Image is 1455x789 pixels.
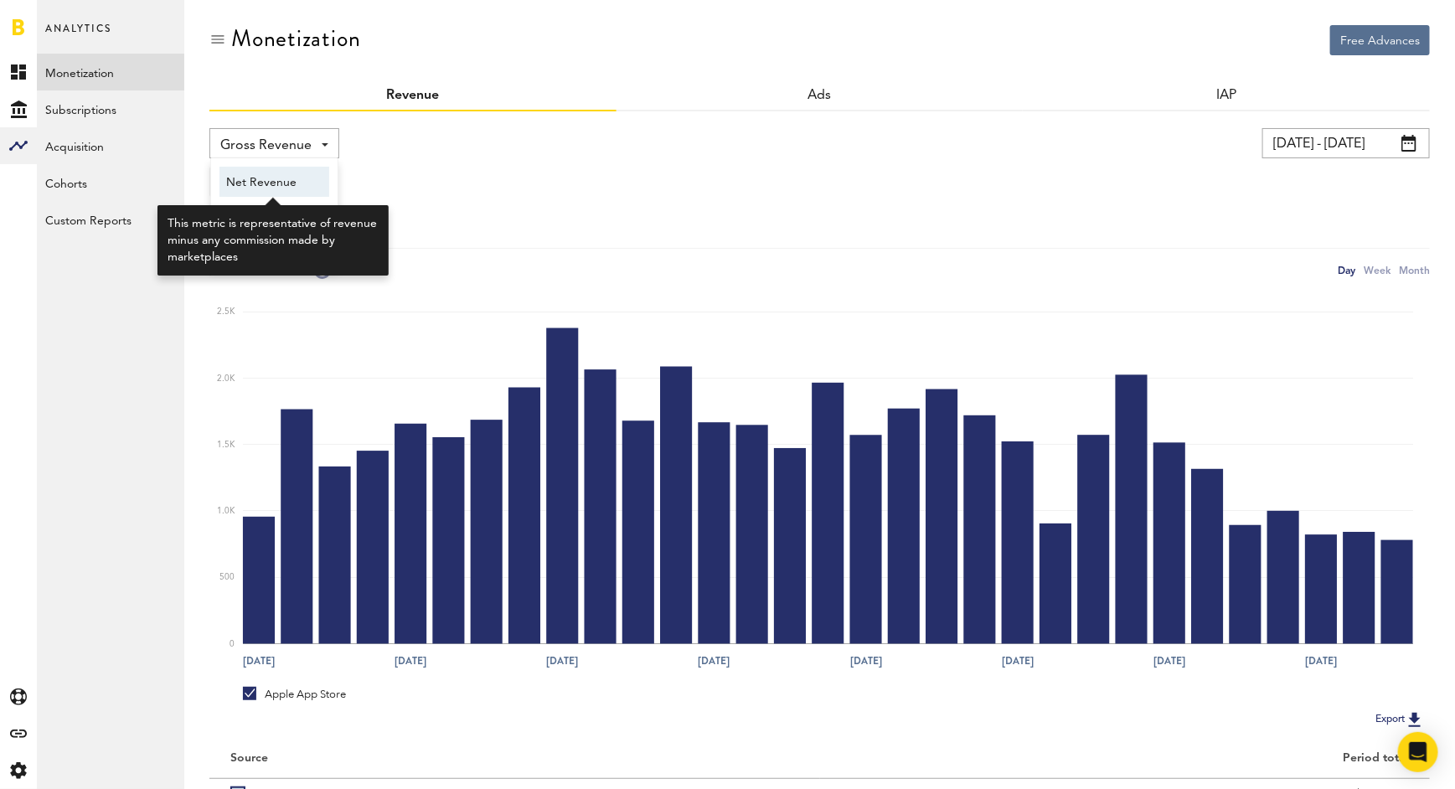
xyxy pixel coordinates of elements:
span: Support [35,12,95,27]
div: Period total [841,751,1410,766]
text: 0 [230,640,235,648]
text: [DATE] [698,653,730,668]
a: Subscriptions [37,90,184,127]
a: Revenue [386,89,439,102]
button: Export [1370,709,1430,730]
text: [DATE] [1153,653,1185,668]
div: Source [230,751,268,766]
button: Free Advances [1330,25,1430,55]
text: [DATE] [546,653,578,668]
div: This metric is representative of revenue minus any commission made by marketplaces [168,215,379,266]
span: Gross Revenue [220,131,312,160]
text: 500 [219,574,235,582]
img: Export [1405,709,1425,730]
text: [DATE] [850,653,882,668]
div: Week [1364,261,1391,279]
span: Analytics [45,18,111,54]
a: Custom Reports [37,201,184,238]
text: 2.5K [217,307,235,316]
text: [DATE] [395,653,426,668]
text: [DATE] [1305,653,1337,668]
span: Net Revenue [226,168,322,197]
div: Open Intercom Messenger [1398,732,1438,772]
button: Add Filter [209,167,283,197]
a: Net Revenue [219,167,329,197]
a: Acquisition [37,127,184,164]
div: Month [1399,261,1430,279]
span: Ads [808,89,832,102]
text: [DATE] [1002,653,1034,668]
a: Cohorts [37,164,184,201]
text: 1.0K [217,507,235,515]
div: Apple App Store [243,687,346,702]
text: 2.0K [217,374,235,383]
text: 1.5K [217,441,235,449]
a: Monetization [37,54,184,90]
span: Gross Revenue [226,199,322,227]
a: Gross Revenue [219,197,329,227]
div: Monetization [231,25,361,52]
a: IAP [1216,89,1236,102]
div: Day [1338,261,1355,279]
text: [DATE] [243,653,275,668]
